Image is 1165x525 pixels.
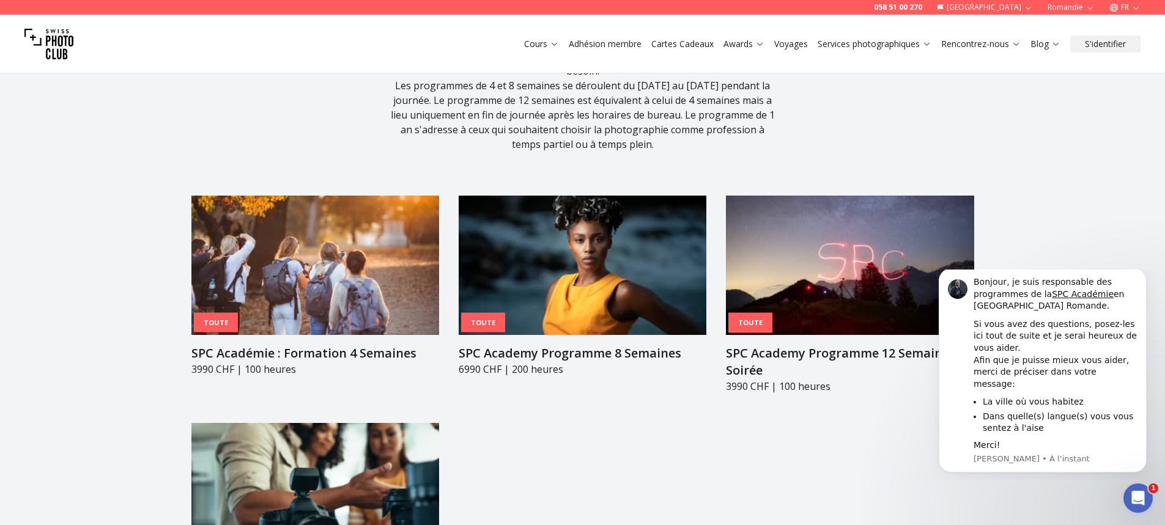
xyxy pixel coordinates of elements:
[769,35,813,53] button: Voyages
[387,49,779,166] div: Choisissez le programme qui répond le mieux à votre emploi du temps et à vos besoin. Les programm...
[459,196,706,335] img: SPC Academy Programme 8 Semaines
[1026,35,1065,53] button: Blog
[726,379,974,394] p: 3990 CHF | 100 heures
[728,313,772,333] div: Toute
[131,20,193,29] a: SPC Académie
[191,196,439,376] a: SPC Académie : Formation 4 SemainesTouteSPC Académie : Formation 4 Semaines3990 CHF | 100 heures
[519,35,564,53] button: Cours
[191,196,439,335] img: SPC Académie : Formation 4 Semaines
[194,312,238,332] div: Toute
[723,38,764,50] a: Awards
[874,2,922,12] a: 058 51 00 270
[920,270,1165,480] iframe: Intercom notifications message
[719,35,769,53] button: Awards
[53,170,217,182] div: Merci!
[53,184,217,195] p: Message from Osan, sent À l’instant
[651,38,714,50] a: Cartes Cadeaux
[459,196,706,376] a: SPC Academy Programme 8 SemainesTouteSPC Academy Programme 8 Semaines6990 CHF | 200 heures
[191,362,439,376] p: 3990 CHF | 100 heures
[191,345,439,362] h3: SPC Académie : Formation 4 Semaines
[1148,483,1158,493] span: 1
[726,345,974,379] h3: SPC Academy Programme 12 Semaines en Soirée
[1123,483,1153,513] iframe: Intercom live chat
[936,35,1026,53] button: Rencontrez-nous
[524,38,559,50] a: Cours
[813,35,936,53] button: Services photographiques
[24,20,73,68] img: Swiss photo club
[62,127,217,138] li: La ville où vous habitez
[459,362,706,376] p: 6990 CHF | 200 heures
[28,10,47,29] img: Profile image for Osan
[62,141,217,164] li: Dans quelle(s) langue(s) vous vous sentez à l'aise
[726,196,974,394] a: SPC Academy Programme 12 Semaines en SoiréeTouteSPC Academy Programme 12 Semaines en Soirée3990 C...
[774,38,808,50] a: Voyages
[53,7,217,43] div: Bonjour, je suis responsable des programmes de la en [GEOGRAPHIC_DATA] Romande.
[726,196,974,335] img: SPC Academy Programme 12 Semaines en Soirée
[1030,38,1060,50] a: Blog
[459,345,706,362] h3: SPC Academy Programme 8 Semaines
[53,49,217,121] div: Si vous avez des questions, posez-les ici tout de suite et je serai heureux de vous aider. Afin q...
[564,35,646,53] button: Adhésion membre
[941,38,1021,50] a: Rencontrez-nous
[818,38,931,50] a: Services photographiques
[569,38,642,50] a: Adhésion membre
[1070,35,1141,53] button: S'identifier
[461,312,505,332] div: Toute
[646,35,719,53] button: Cartes Cadeaux
[53,7,217,182] div: Message content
